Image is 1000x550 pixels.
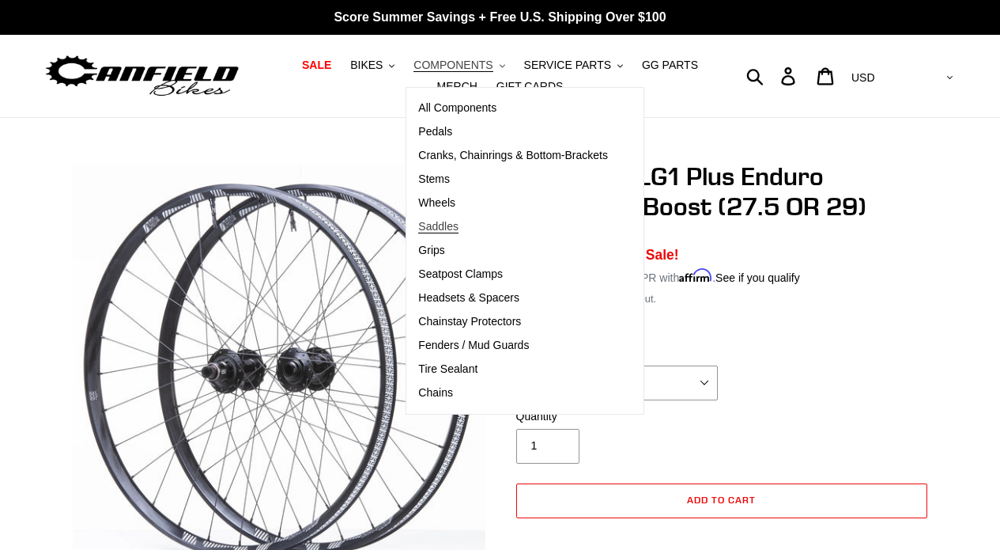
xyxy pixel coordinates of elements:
span: Cranks, Chainrings & Bottom-Brackets [418,149,608,162]
span: BIKES [350,59,383,72]
div: calculated at checkout. [512,291,931,307]
span: Tire Sealant [418,362,477,376]
img: Canfield Bikes [43,51,241,101]
span: SALE [302,59,331,72]
a: Grips [406,239,620,263]
p: Starting at /mo or 0% APR with . [512,266,800,286]
a: Saddles [406,215,620,239]
span: MERCH [437,80,477,93]
span: GIFT CARDS [496,80,564,93]
a: Pedals [406,120,620,144]
a: GG PARTS [634,55,706,76]
span: SERVICE PARTS [524,59,611,72]
a: GIFT CARDS [489,76,572,97]
span: Seatpost Clamps [418,267,503,281]
button: BIKES [342,55,402,76]
a: SALE [294,55,339,76]
span: Stems [418,173,450,186]
span: Grips [418,244,444,257]
span: Chains [418,386,453,400]
a: Wheels [406,192,620,215]
a: Headsets & Spacers [406,286,620,310]
span: Fenders / Mud Guards [418,339,529,352]
span: Pedals [418,125,452,138]
span: Chainstay Protectors [418,315,521,328]
span: Affirm [679,269,712,283]
a: Tire Sealant [406,358,620,381]
button: SERVICE PARTS [516,55,631,76]
a: Fenders / Mud Guards [406,334,620,358]
a: Chainstay Protectors [406,310,620,334]
a: All Components [406,97,620,120]
a: Cranks, Chainrings & Bottom-Brackets [406,144,620,168]
button: COMPONENTS [406,55,512,76]
span: Add to cart [687,494,756,506]
button: Add to cart [516,484,927,518]
span: Headsets & Spacers [418,291,519,305]
span: On Sale! [623,245,679,265]
a: MERCH [429,76,485,97]
a: Seatpost Clamps [406,263,620,286]
label: Quantity [516,408,718,425]
span: All Components [418,101,496,115]
span: Saddles [418,220,458,233]
a: See if you qualify - Learn more about Affirm Financing (opens in modal) [715,271,800,284]
span: Wheels [418,196,455,210]
span: GG PARTS [642,59,698,72]
a: Chains [406,381,620,405]
a: Stems [406,168,620,192]
span: COMPONENTS [413,59,492,72]
h1: e*thirteen LG1 Plus Enduro Wheelset - Boost (27.5 OR 29) [512,161,931,222]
